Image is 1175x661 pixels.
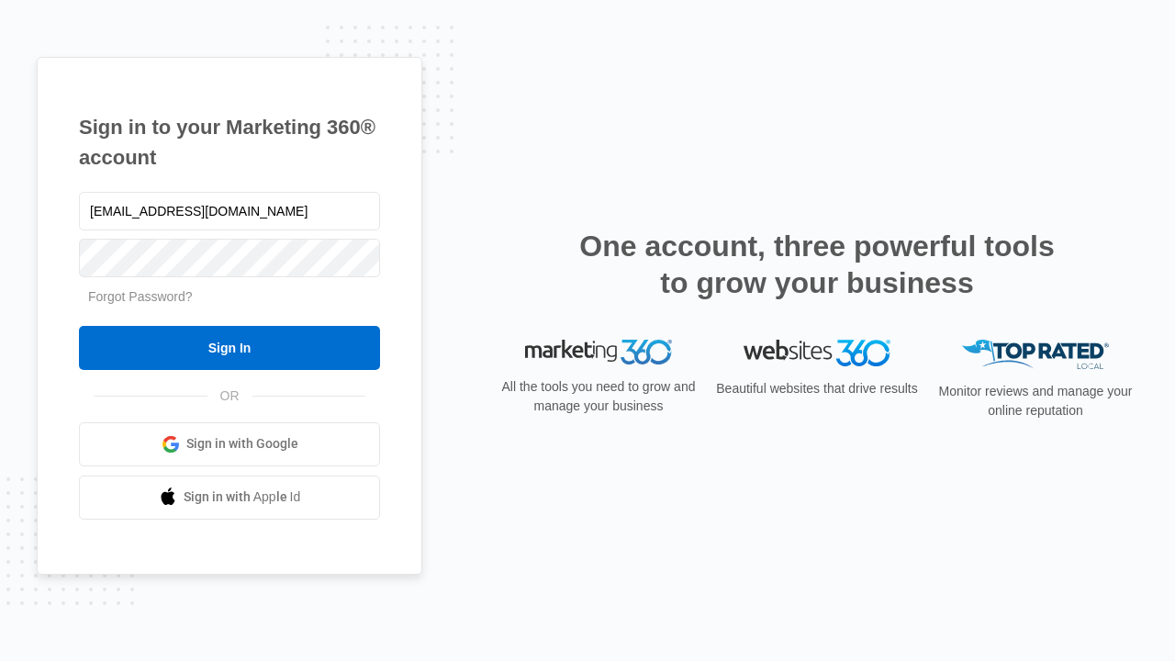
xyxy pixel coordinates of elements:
[79,192,380,230] input: Email
[574,228,1060,301] h2: One account, three powerful tools to grow your business
[207,387,252,406] span: OR
[79,422,380,466] a: Sign in with Google
[79,476,380,520] a: Sign in with Apple Id
[525,340,672,365] img: Marketing 360
[496,377,701,416] p: All the tools you need to grow and manage your business
[88,289,193,304] a: Forgot Password?
[714,379,920,398] p: Beautiful websites that drive results
[933,382,1138,420] p: Monitor reviews and manage your online reputation
[79,326,380,370] input: Sign In
[962,340,1109,370] img: Top Rated Local
[79,112,380,173] h1: Sign in to your Marketing 360® account
[744,340,890,366] img: Websites 360
[184,487,301,507] span: Sign in with Apple Id
[186,434,298,454] span: Sign in with Google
